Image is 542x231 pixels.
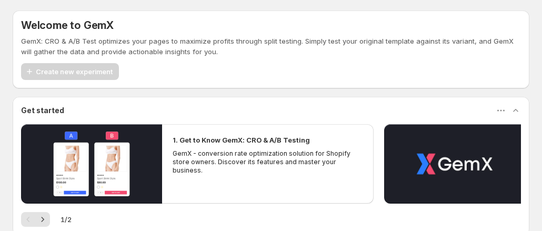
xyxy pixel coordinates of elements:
h2: 1. Get to Know GemX: CRO & A/B Testing [173,135,310,145]
button: Play video [384,124,525,204]
h3: Get started [21,105,64,116]
button: Next [35,212,50,227]
p: GemX: CRO & A/B Test optimizes your pages to maximize profits through split testing. Simply test ... [21,36,521,57]
h5: Welcome to GemX [21,19,521,32]
p: GemX - conversion rate optimization solution for Shopify store owners. Discover its features and ... [173,149,363,175]
nav: Pagination [21,212,50,227]
button: Play video [21,124,162,204]
span: 1 / 2 [61,214,72,225]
